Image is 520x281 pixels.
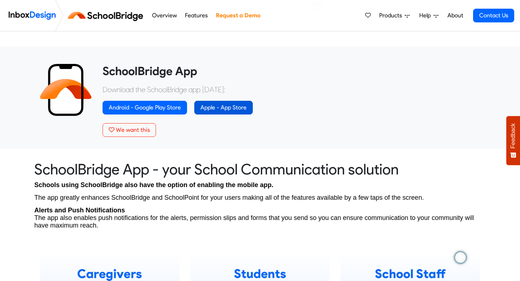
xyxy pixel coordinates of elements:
strong: Alerts and Push Notifications [34,207,125,214]
a: Help [416,8,441,23]
heading: SchoolBridge App - your School Communication solution [34,160,486,178]
button: We want this [103,123,156,137]
span: Schools using SchoolBridge also have the option of enabling the mobile app. [34,181,273,189]
a: Features [183,8,210,23]
a: About [445,8,465,23]
a: Request a Demo [214,8,262,23]
a: Android - Google Play Store [103,101,187,114]
button: Feedback - Show survey [506,116,520,165]
img: 2022_01_13_icon_sb_app.svg [40,64,92,116]
img: schoolbridge logo [66,7,148,24]
span: We want this [116,126,150,133]
a: Overview [150,8,179,23]
span: Help [419,11,434,20]
span: The app greatly enhances SchoolBridge and SchoolPoint for your users making all of the features a... [34,194,424,201]
span: The app also enables push notifications for the alerts, permission slips and forms that you send ... [34,214,474,229]
span: Feedback [510,123,516,148]
span: Products [379,11,405,20]
p: Download the SchoolBridge app [DATE]: [103,84,480,95]
a: Products [376,8,412,23]
a: Apple - App Store [194,101,253,114]
heading: SchoolBridge App [103,64,480,78]
a: Contact Us [473,9,514,22]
